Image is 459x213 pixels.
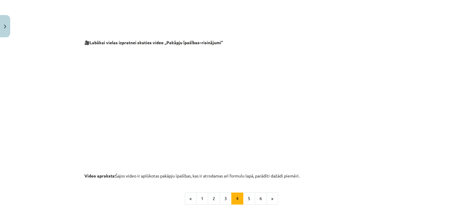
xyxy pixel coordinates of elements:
[90,40,199,45] b: Labākai vielas izpratnei skaties video „Pakāpju īpašības
[84,173,115,178] b: Video apraksts:
[266,193,278,205] button: »
[220,193,232,205] button: 3
[196,193,208,205] button: 1
[231,193,243,205] button: 4
[84,39,375,46] p: 🎥
[185,193,196,205] button: «
[202,40,223,45] b: risinājumi”
[243,193,255,205] button: 5
[255,193,267,205] button: 6
[84,193,375,205] nav: Page navigation example
[199,40,202,45] strong: –
[208,193,220,205] button: 2
[4,25,6,29] img: icon-close-lesson-0947bae3869378f0d4975bcd49f059093ad1ed9edebbc8119c70593378902aed.svg
[84,173,375,179] p: Šajos video ir aplūkotas pakāpju īpašības, kas ir atrodamas arī formulu lapā, parādīti dažādi pie...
